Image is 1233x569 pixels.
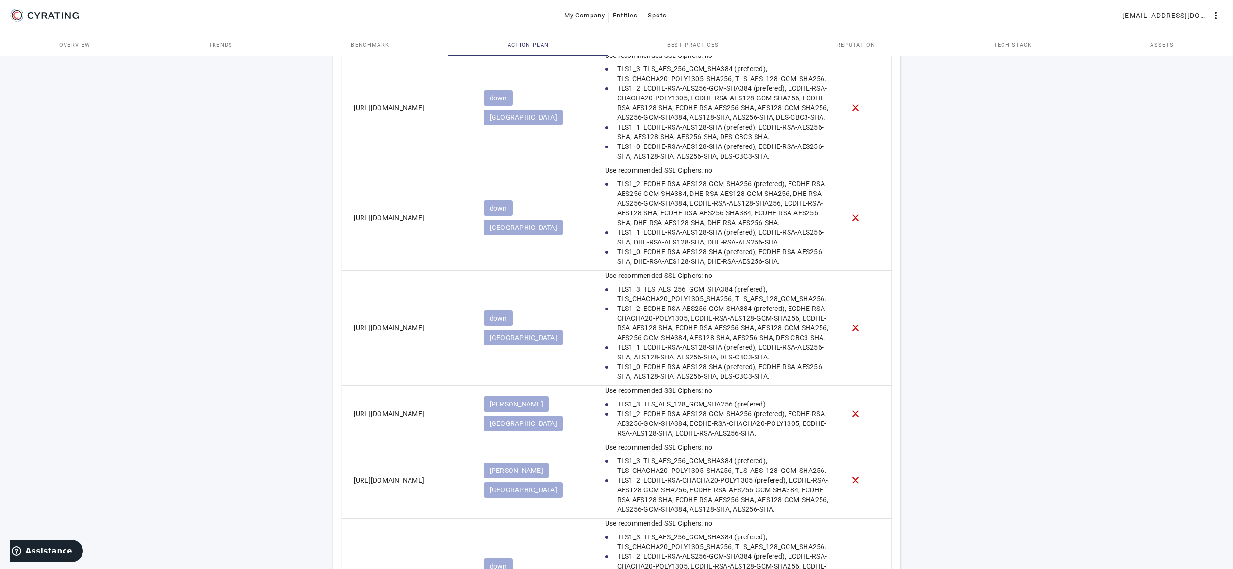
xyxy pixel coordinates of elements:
li: TLS1_2: ECDHE-RSA-AES256-GCM-SHA384 (prefered), ECDHE-RSA-CHACHA20-POLY1305, ECDHE-RSA-AES128-GCM... [605,83,834,122]
li: TLS1_3: TLS_AES_256_GCM_SHA384 (prefered), TLS_CHACHA20_POLY1305_SHA256, TLS_AES_128_GCM_SHA256. [605,456,834,475]
mat-icon: close [850,322,861,334]
mat-cell: [URL][DOMAIN_NAME] [342,50,476,165]
span: My Company [564,8,606,23]
li: TLS1_2: ECDHE-RSA-AES256-GCM-SHA384 (prefered), ECDHE-RSA-CHACHA20-POLY1305, ECDHE-RSA-AES128-GCM... [605,304,834,342]
mat-cell: [URL][DOMAIN_NAME] [342,442,476,519]
li: TLS1_1: ECDHE-RSA-AES128-SHA (prefered), ECDHE-RSA-AES256-SHA, AES128-SHA, AES256-SHA, DES-CBC3-SHA. [605,122,834,142]
li: TLS1_0: ECDHE-RSA-AES128-SHA (prefered), ECDHE-RSA-AES256-SHA, AES128-SHA, AES256-SHA, DES-CBC3-SHA. [605,142,834,161]
li: TLS1_0: ECDHE-RSA-AES128-SHA (prefered), ECDHE-RSA-AES256-SHA, DHE-RSA-AES128-SHA, DHE-RSA-AES256... [605,247,834,266]
span: [GEOGRAPHIC_DATA] [490,333,557,342]
li: TLS1_2: ECDHE-RSA-AES128-GCM-SHA256 (prefered), ECDHE-RSA-AES256-GCM-SHA384, ECDHE-RSA-CHACHA20-P... [605,409,834,438]
span: Trends [209,42,233,48]
mat-icon: close [850,408,861,420]
span: Tech Stack [994,42,1032,48]
mat-chip-listbox: Tags [484,309,590,347]
button: Spots [641,7,673,24]
mat-cell: [URL][DOMAIN_NAME] [342,165,476,271]
button: Entities [609,7,641,24]
span: [GEOGRAPHIC_DATA] [490,419,557,428]
span: [EMAIL_ADDRESS][DOMAIN_NAME] [1122,8,1210,23]
li: TLS1_0: ECDHE-RSA-AES128-SHA (prefered), ECDHE-RSA-AES256-SHA, AES128-SHA, AES256-SHA, DES-CBC3-SHA. [605,362,834,381]
mat-chip-listbox: Tags [484,394,590,433]
span: [GEOGRAPHIC_DATA] [490,485,557,495]
li: TLS1_3: TLS_AES_256_GCM_SHA384 (prefered), TLS_CHACHA20_POLY1305_SHA256, TLS_AES_128_GCM_SHA256. [605,532,834,552]
span: Benchmark [351,42,389,48]
mat-chip-listbox: Tags [484,461,590,500]
mat-chip-listbox: Tags [484,88,590,127]
span: Assets [1150,42,1174,48]
mat-cell: [URL][DOMAIN_NAME] [342,386,476,442]
span: Overview [59,42,91,48]
g: CYRATING [28,12,79,19]
span: Spots [648,8,667,23]
button: My Company [560,7,609,24]
span: down [490,203,507,213]
span: Best practices [667,42,719,48]
li: TLS1_1: ECDHE-RSA-AES128-SHA (prefered), ECDHE-RSA-AES256-SHA, DHE-RSA-AES128-SHA, DHE-RSA-AES256... [605,228,834,247]
mat-icon: close [850,474,861,486]
li: TLS1_3: TLS_AES_256_GCM_SHA384 (prefered), TLS_CHACHA20_POLY1305_SHA256, TLS_AES_128_GCM_SHA256. [605,64,834,83]
span: [GEOGRAPHIC_DATA] [490,113,557,122]
span: Use recommended SSL Ciphers: no [605,386,713,395]
span: Use recommended SSL Ciphers: no [605,271,713,280]
mat-icon: close [850,102,861,114]
span: Use recommended SSL Ciphers: no [605,442,713,452]
span: Use recommended SSL Ciphers: no [605,519,713,528]
span: Use recommended SSL Ciphers: no [605,165,713,175]
li: TLS1_1: ECDHE-RSA-AES128-SHA (prefered), ECDHE-RSA-AES256-SHA, AES128-SHA, AES256-SHA, DES-CBC3-SHA. [605,342,834,362]
span: down [490,313,507,323]
li: TLS1_2: ECDHE-RSA-AES128-GCM-SHA256 (prefered), ECDHE-RSA-AES256-GCM-SHA384, DHE-RSA-AES128-GCM-S... [605,179,834,228]
span: Entities [613,8,638,23]
li: TLS1_3: TLS_AES_256_GCM_SHA384 (prefered), TLS_CHACHA20_POLY1305_SHA256, TLS_AES_128_GCM_SHA256. [605,284,834,304]
span: down [490,93,507,103]
span: [GEOGRAPHIC_DATA] [490,223,557,232]
span: Reputation [837,42,875,48]
span: [PERSON_NAME] [490,466,543,475]
span: [PERSON_NAME] [490,399,543,409]
li: TLS1_2: ECDHE-RSA-CHACHA20-POLY1305 (prefered), ECDHE-RSA-AES128-GCM-SHA256, ECDHE-RSA-AES256-GCM... [605,475,834,514]
mat-icon: close [850,212,861,224]
li: TLS1_3: TLS_AES_128_GCM_SHA256 (prefered). [605,399,834,409]
iframe: Ouvre un widget dans lequel vous pouvez trouver plus d’informations [10,540,83,564]
mat-chip-listbox: Tags [484,198,590,237]
mat-icon: more_vert [1210,10,1221,21]
span: Action Plan [508,42,549,48]
button: [EMAIL_ADDRESS][DOMAIN_NAME] [1118,7,1225,24]
mat-cell: [URL][DOMAIN_NAME] [342,271,476,386]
